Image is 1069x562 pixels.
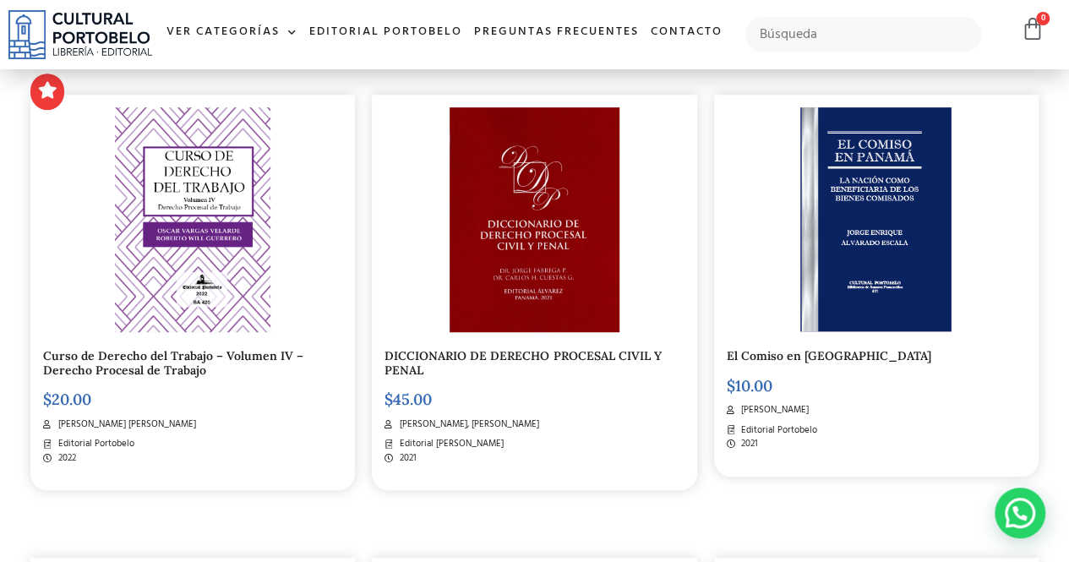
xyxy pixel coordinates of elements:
a: DICCIONARIO DE DERECHO PROCESAL CIVIL Y PENAL [385,348,661,378]
a: Contacto [645,14,728,51]
span: [PERSON_NAME] [737,403,809,417]
a: El Comiso en [GEOGRAPHIC_DATA] [727,348,931,363]
input: Búsqueda [745,17,981,52]
span: [PERSON_NAME], [PERSON_NAME] [395,417,539,432]
span: Editorial Portobelo [54,437,134,451]
span: Editorial [PERSON_NAME] [395,437,504,451]
span: 2022 [54,451,76,466]
img: img20230329_09254429 [450,107,619,332]
span: [PERSON_NAME] [PERSON_NAME] [54,417,196,432]
a: Curso de Derecho del Trabajo – Volumen IV – Derecho Procesal de Trabajo [43,348,303,378]
a: Preguntas frecuentes [468,14,645,51]
a: Editorial Portobelo [303,14,468,51]
span: 0 [1036,12,1050,25]
span: Editorial Portobelo [737,423,817,438]
span: 2021 [395,451,417,466]
a: 0 [1021,17,1044,41]
img: Ba-420.png [115,107,270,332]
span: 2021 [737,437,758,451]
a: Ver Categorías [161,14,303,51]
bdi: 10.00 [727,376,772,396]
img: BA-411-COMISOS.png [800,107,952,332]
span: $ [727,376,735,396]
span: $ [385,390,393,409]
bdi: 45.00 [385,390,432,409]
bdi: 20.00 [43,390,91,409]
span: $ [43,390,52,409]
